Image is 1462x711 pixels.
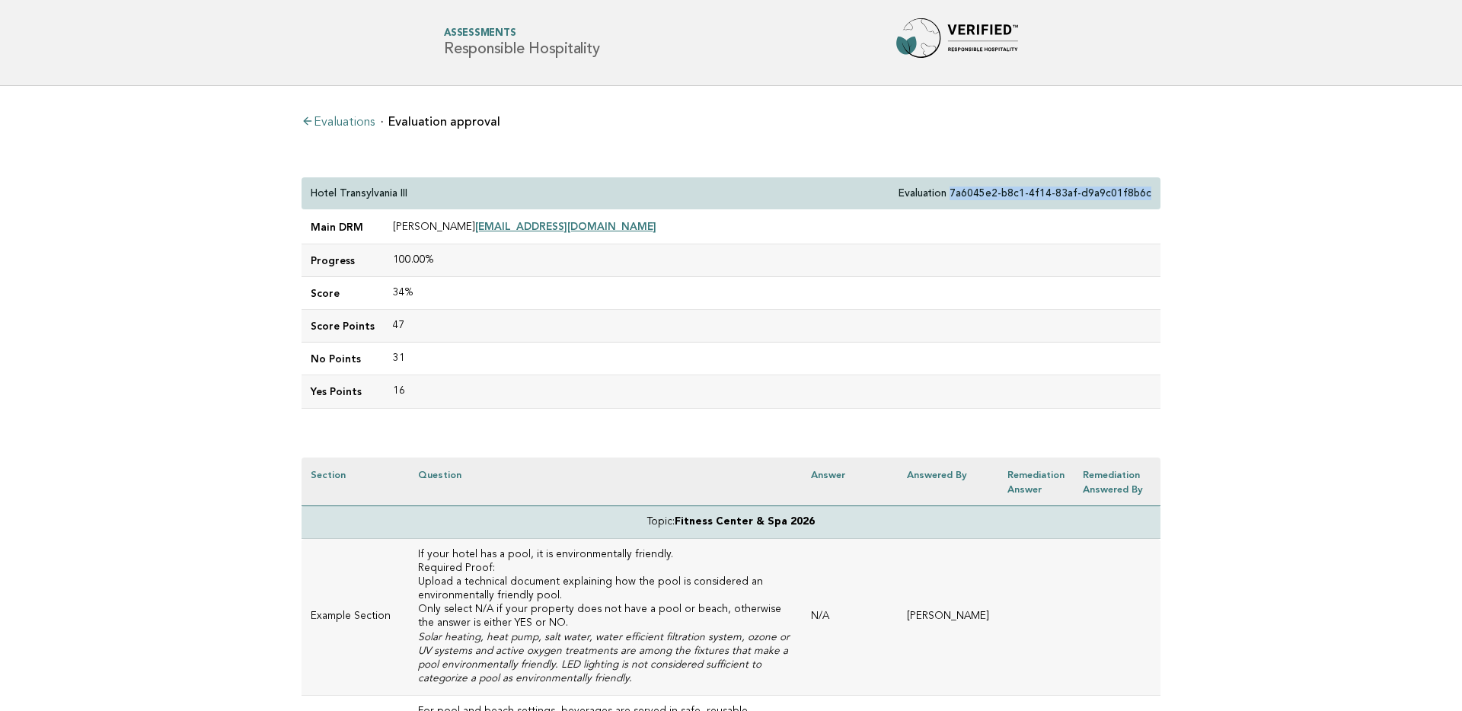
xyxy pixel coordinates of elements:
[475,220,656,232] a: [EMAIL_ADDRESS][DOMAIN_NAME]
[302,116,375,129] a: Evaluations
[675,517,815,527] strong: Fitness Center & Spa 2026
[302,244,384,277] td: Progress
[384,343,1160,375] td: 31
[384,310,1160,343] td: 47
[418,603,793,630] p: Only select N/A if your property does not have a pool or beach, otherwise the answer is either YE...
[899,187,1151,200] p: Evaluation 7a6045e2-b8c1-4f14-83af-d9a9c01f8b6c
[1074,458,1160,506] th: Remediation Answered by
[311,187,407,200] p: Hotel Transylvania III
[302,310,384,343] td: Score Points
[898,458,998,506] th: Answered by
[381,116,500,128] li: Evaluation approval
[898,539,998,696] td: [PERSON_NAME]
[802,458,898,506] th: Answer
[418,562,793,575] p: Required Proof:
[444,29,599,39] span: Assessments
[998,458,1074,506] th: Remediation Answer
[302,539,409,696] td: Example Section
[384,375,1160,408] td: 16
[418,575,793,603] li: Upload a technical document explaining how the pool is considered an environmentally friendly pool.
[384,244,1160,277] td: 100.00%
[302,375,384,408] td: Yes Points
[896,18,1018,67] img: Forbes Travel Guide
[418,633,790,684] em: Solar heating, heat pump, salt water, water efficient filtration system, ozone or UV systems and ...
[409,458,802,506] th: Question
[802,539,898,696] td: N/A
[444,29,599,57] h1: Responsible Hospitality
[302,505,1160,538] td: Topic:
[302,343,384,375] td: No Points
[418,548,793,562] h3: If your hotel has a pool, it is environmentally friendly.
[302,277,384,310] td: Score
[384,277,1160,310] td: 34%
[302,458,409,506] th: Section
[384,210,1160,244] td: [PERSON_NAME]
[302,210,384,244] td: Main DRM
